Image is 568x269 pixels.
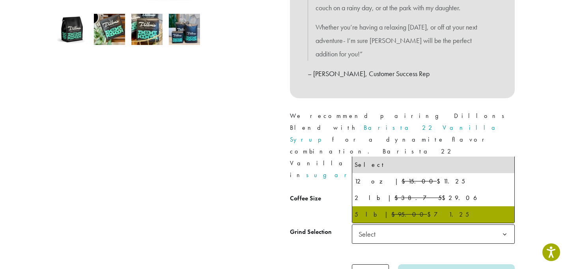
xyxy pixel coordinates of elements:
[355,192,512,204] div: 2 lb | $29.06
[290,110,515,181] p: We recommend pairing Dillons Blend with for a dynamite flavor combination. Barista 22 Vanilla is ...
[352,157,514,173] li: Select
[94,14,125,45] img: Dillons - Image 2
[394,194,442,202] del: $38.75
[391,210,427,219] del: $95.00
[290,123,501,144] a: Barista 22 Vanilla Syrup
[306,171,396,179] a: sugar-free
[169,14,200,45] img: Dillons - Image 4
[131,14,163,45] img: Dillons - Image 3
[290,193,352,204] label: Coffee Size
[355,209,512,220] div: 5 lb | $71.25
[402,177,437,185] del: $15.00
[316,21,489,60] p: Whether you’re having a relaxing [DATE], or off at your next adventure- I’m sure [PERSON_NAME] wi...
[290,226,352,238] label: Grind Selection
[355,176,512,187] div: 12 oz | $11.25
[352,224,515,244] span: Select
[308,67,497,80] p: – [PERSON_NAME], Customer Success Rep
[56,14,88,45] img: Dillons
[355,226,383,242] span: Select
